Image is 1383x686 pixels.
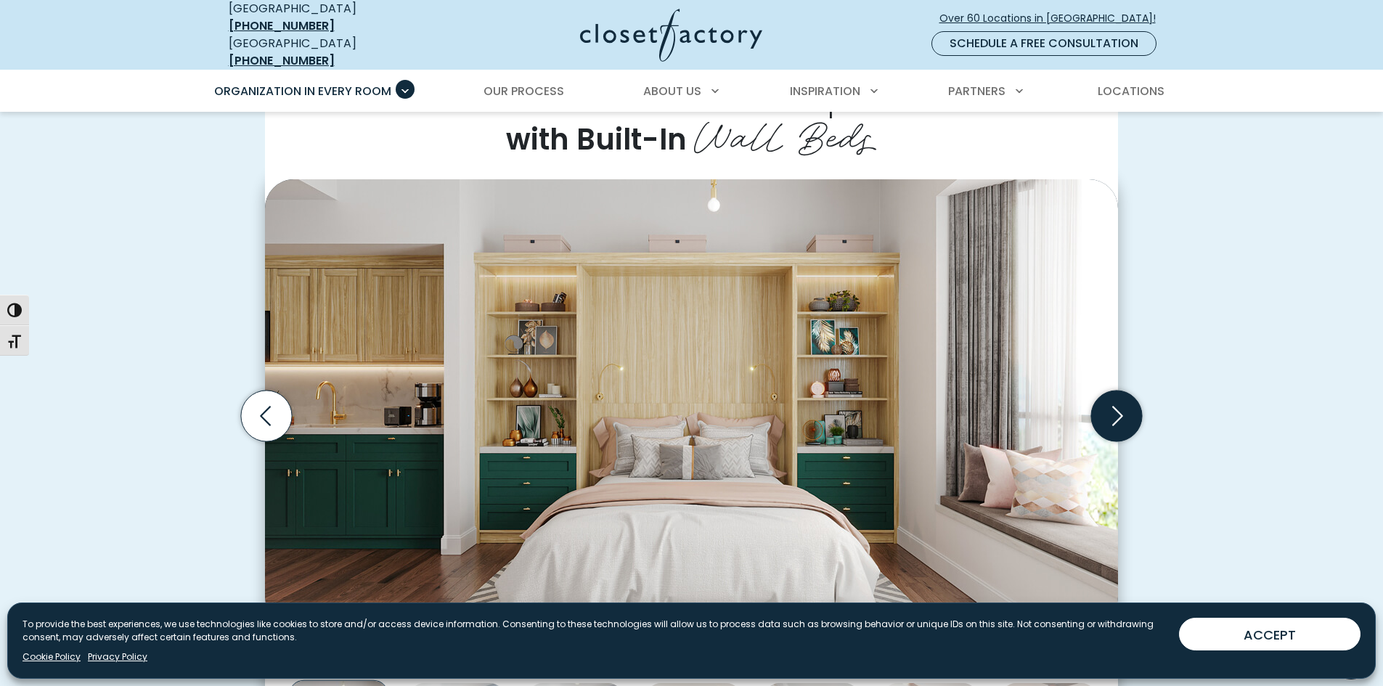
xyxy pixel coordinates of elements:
[235,385,298,447] button: Previous slide
[931,31,1156,56] a: Schedule a Free Consultation
[484,83,564,99] span: Our Process
[948,83,1005,99] span: Partners
[643,83,701,99] span: About Us
[790,83,860,99] span: Inspiration
[88,650,147,663] a: Privacy Policy
[214,83,391,99] span: Organization in Every Room
[1179,618,1360,650] button: ACCEPT
[1085,385,1148,447] button: Next slide
[265,179,1118,626] img: Light wood wall bed open with custom green side drawers and open bookshelves
[229,17,335,34] a: [PHONE_NUMBER]
[204,71,1180,112] nav: Primary Menu
[939,11,1167,26] span: Over 60 Locations in [GEOGRAPHIC_DATA]!
[694,104,877,162] span: Wall Beds
[939,6,1168,31] a: Over 60 Locations in [GEOGRAPHIC_DATA]!
[580,9,762,62] img: Closet Factory Logo
[1098,83,1164,99] span: Locations
[23,650,81,663] a: Cookie Policy
[23,618,1167,644] p: To provide the best experiences, we use technologies like cookies to store and/or access device i...
[229,52,335,69] a: [PHONE_NUMBER]
[229,35,439,70] div: [GEOGRAPHIC_DATA]
[506,119,687,160] span: with Built-In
